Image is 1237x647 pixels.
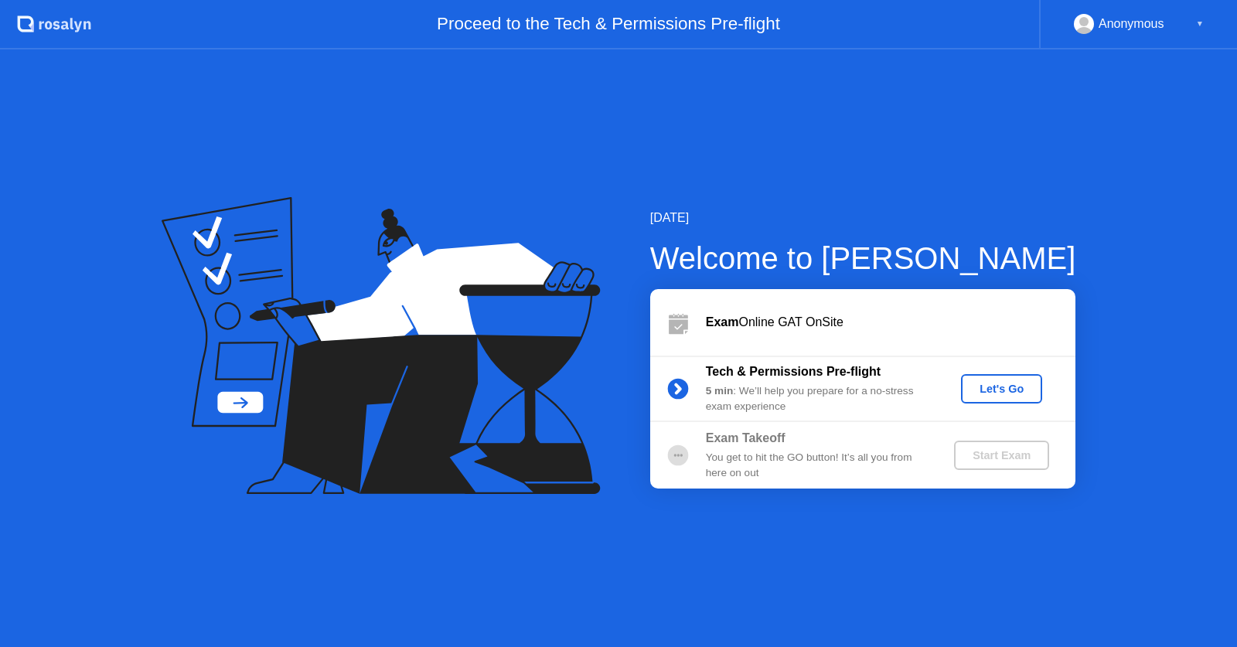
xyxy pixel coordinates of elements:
div: You get to hit the GO button! It’s all you from here on out [706,450,929,482]
div: [DATE] [650,209,1076,227]
div: Anonymous [1099,14,1164,34]
b: Exam Takeoff [706,431,785,444]
b: Tech & Permissions Pre-flight [706,365,881,378]
div: : We’ll help you prepare for a no-stress exam experience [706,383,929,415]
b: 5 min [706,385,734,397]
div: ▼ [1196,14,1204,34]
button: Start Exam [954,441,1049,470]
div: Welcome to [PERSON_NAME] [650,235,1076,281]
button: Let's Go [961,374,1042,404]
div: Let's Go [967,383,1036,395]
b: Exam [706,315,739,329]
div: Start Exam [960,449,1043,461]
div: Online GAT OnSite [706,313,1075,332]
